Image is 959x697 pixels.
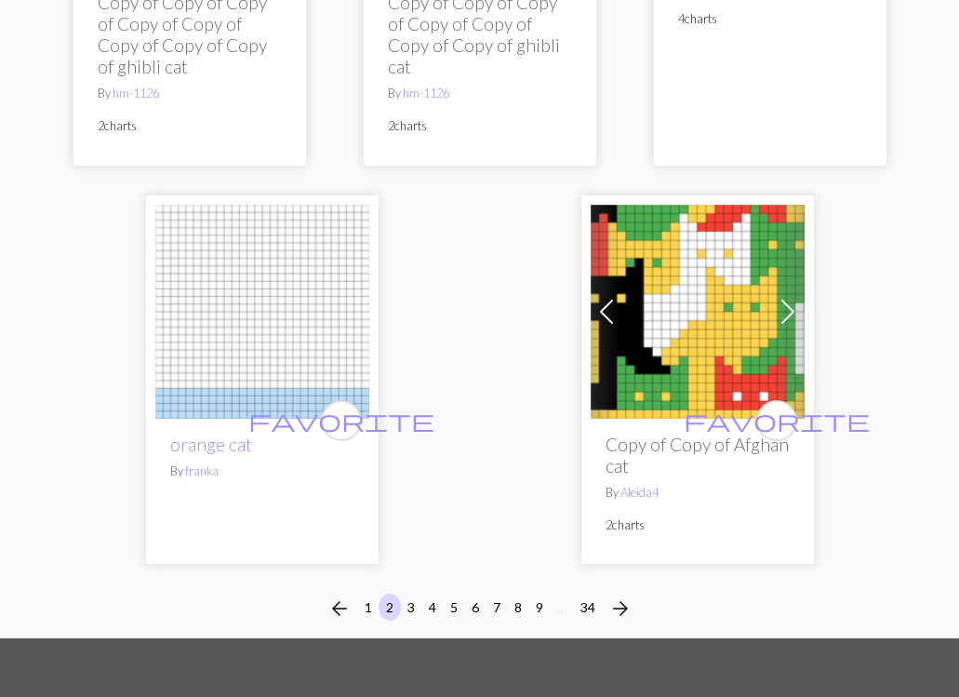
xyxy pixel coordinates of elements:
a: hm-1126 [113,86,159,101]
p: By [606,484,790,502]
p: By [98,85,282,102]
button: Previous [321,594,358,623]
button: 7 [486,594,508,621]
p: 2 charts [606,516,790,534]
p: By [388,85,572,102]
i: favourite [248,402,434,439]
p: 2 charts [388,117,572,135]
button: 1 [357,594,380,621]
h2: Copy of Copy of Afghan cat [606,434,790,476]
button: 4 [421,594,444,621]
a: Aleida4 [620,485,659,500]
a: Afghan cat [591,301,805,318]
span: arrow_back [328,596,351,622]
a: hm-1126 [403,86,449,101]
button: 9 [528,594,551,621]
a: orange cat [170,434,252,455]
button: 8 [507,594,529,621]
img: orange cat [155,205,369,419]
span: arrow_forward [609,596,632,622]
a: franka [185,463,219,478]
i: Previous [328,597,351,620]
img: Afghan cat [591,205,805,419]
a: orange cat [155,301,369,318]
button: favourite [756,400,797,441]
span: favorite [684,406,870,435]
button: Next [602,594,639,623]
i: Next [609,597,632,620]
p: 2 charts [98,117,282,135]
nav: Page navigation [321,594,639,623]
i: favourite [684,402,870,439]
span: favorite [248,406,434,435]
button: 6 [464,594,486,621]
button: 34 [573,594,603,621]
p: By [170,462,354,480]
button: 5 [443,594,465,621]
button: favourite [321,400,362,441]
p: 4 charts [678,10,862,28]
button: 2 [379,594,401,621]
button: 3 [400,594,422,621]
